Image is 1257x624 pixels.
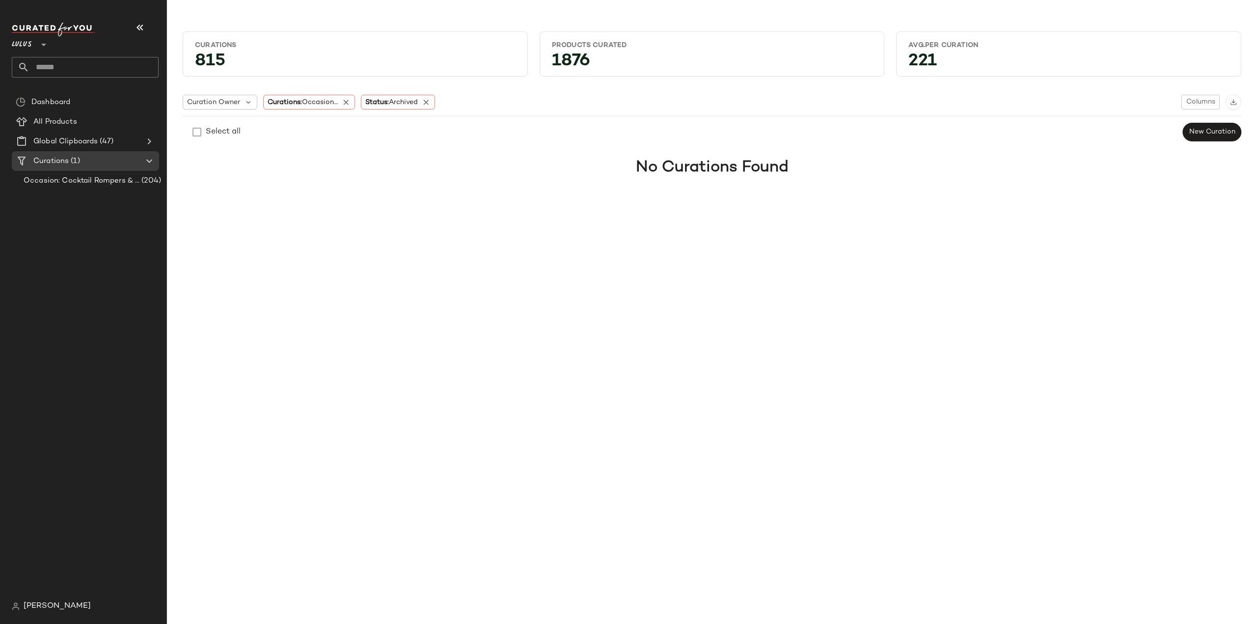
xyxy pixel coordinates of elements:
[187,54,523,72] div: 815
[302,99,338,106] span: Occasion...
[12,602,20,610] img: svg%3e
[268,97,338,108] span: Curations:
[544,54,880,72] div: 1876
[1186,98,1215,106] span: Columns
[908,41,1229,50] div: Avg.per Curation
[31,97,70,108] span: Dashboard
[33,136,98,147] span: Global Clipboards
[365,97,418,108] span: Status:
[187,97,240,108] span: Curation Owner
[12,23,95,36] img: cfy_white_logo.C9jOOHJF.svg
[206,126,241,138] div: Select all
[636,156,789,179] h1: No Curations Found
[1189,128,1235,136] span: New Curation
[33,116,77,128] span: All Products
[33,156,69,167] span: Curations
[16,97,26,107] img: svg%3e
[552,41,873,50] div: Products Curated
[139,175,161,187] span: (204)
[901,54,1237,72] div: 221
[1181,95,1220,109] button: Columns
[24,600,91,612] span: [PERSON_NAME]
[1183,123,1241,141] button: New Curation
[98,136,113,147] span: (47)
[389,99,418,106] span: Archived
[12,33,32,51] span: Lulus
[24,175,139,187] span: Occasion: Cocktail Rompers & Jumpsuits
[195,41,516,50] div: Curations
[69,156,80,167] span: (1)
